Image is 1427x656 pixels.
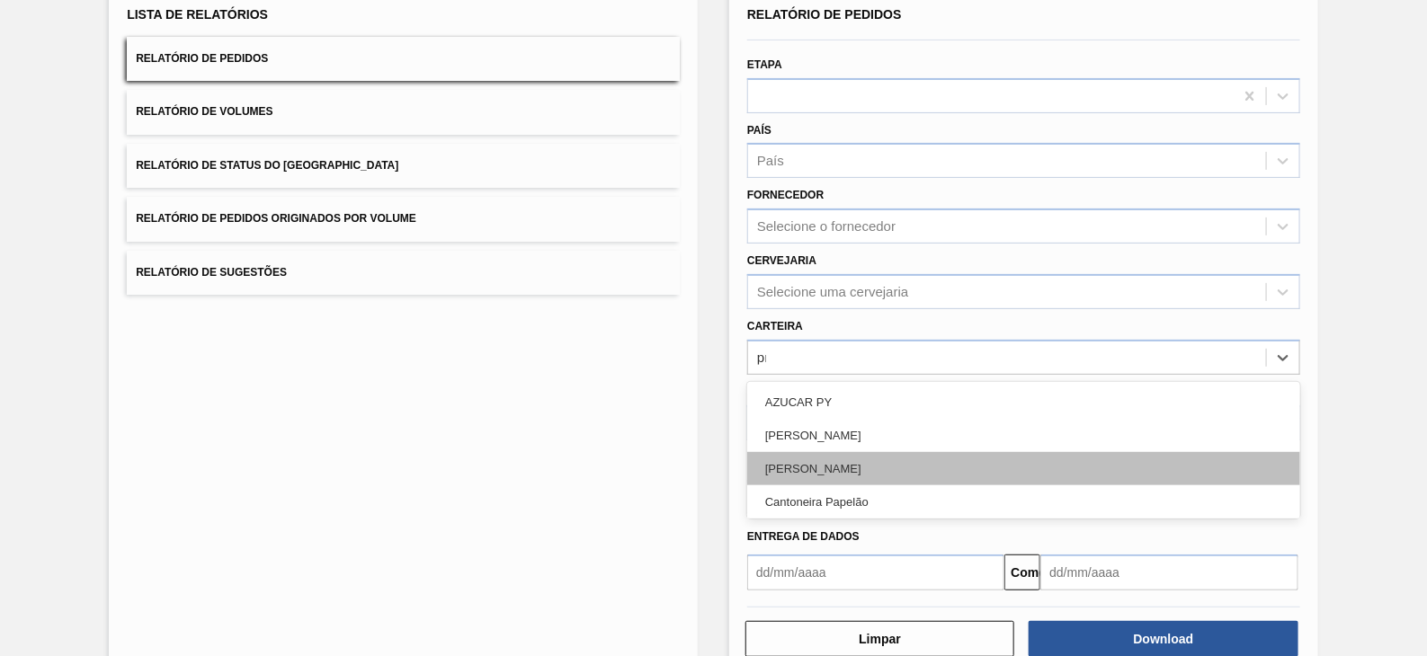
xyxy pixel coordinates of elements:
font: Lista de Relatórios [127,7,268,22]
font: Carteira [747,320,803,332]
font: País [757,154,784,169]
div: [PERSON_NAME] [747,452,1300,485]
font: Selecione o fornecedor [757,219,896,235]
font: País [747,124,771,137]
font: Comeu [1011,565,1053,580]
button: Comeu [1004,554,1040,590]
font: Relatório de Pedidos [136,52,268,65]
font: Relatório de Sugestões [136,266,287,279]
font: Entrega de dados [747,530,860,543]
font: Relatório de Pedidos Originados por Volume [136,213,416,226]
input: dd/mm/aaaa [1040,554,1298,590]
font: Relatório de Status do [GEOGRAPHIC_DATA] [136,159,398,172]
font: Selecione uma cervejaria [757,284,908,299]
button: Relatório de Volumes [127,90,680,134]
font: Cervejaria [747,254,816,267]
input: dd/mm/aaaa [747,554,1004,590]
button: Relatório de Pedidos Originados por Volume [127,197,680,241]
button: Relatório de Status do [GEOGRAPHIC_DATA] [127,144,680,188]
button: Relatório de Sugestões [127,251,680,295]
font: Relatório de Pedidos [747,7,902,22]
div: AZUCAR PY [747,386,1300,419]
button: Relatório de Pedidos [127,37,680,81]
font: Fornecedor [747,189,824,201]
div: [PERSON_NAME] [747,419,1300,452]
div: Cantoneira Papelão [747,485,1300,519]
font: Limpar [859,632,901,646]
font: Relatório de Volumes [136,106,272,119]
font: Download [1134,632,1194,646]
font: Etapa [747,58,782,71]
